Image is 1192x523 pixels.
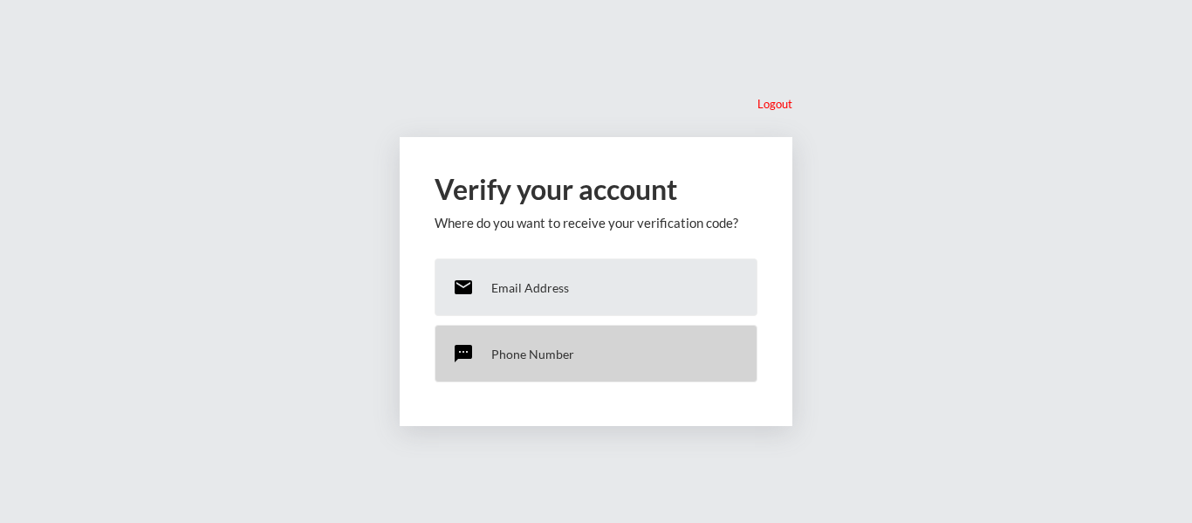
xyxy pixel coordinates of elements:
[491,280,569,295] p: Email Address
[757,97,792,111] p: Logout
[453,343,474,364] mat-icon: sms
[453,277,474,298] mat-icon: email
[491,347,574,361] p: Phone Number
[435,215,757,231] p: Where do you want to receive your verification code?
[435,172,757,206] h2: Verify your account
